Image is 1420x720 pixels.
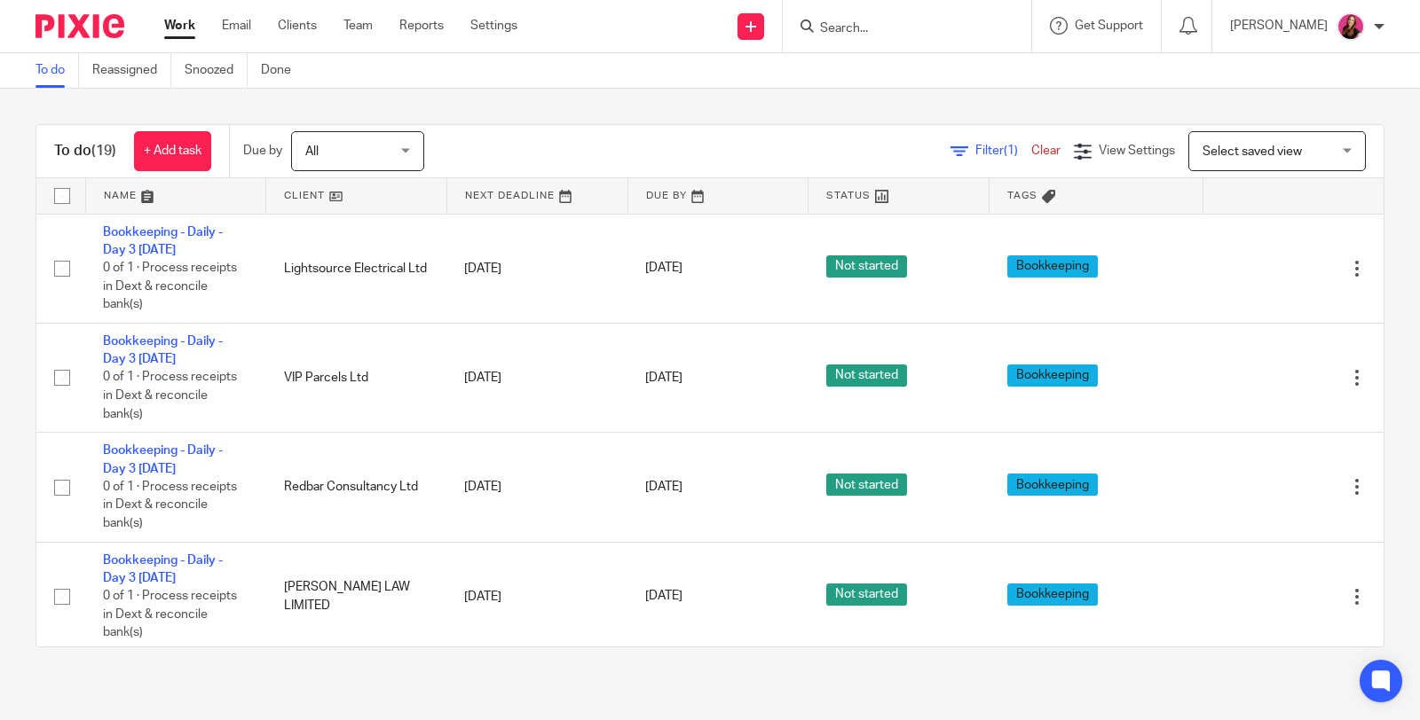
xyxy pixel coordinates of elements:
[446,323,627,432] td: [DATE]
[266,433,447,542] td: Redbar Consultancy Ltd
[54,142,116,160] h1: To do
[103,554,223,584] a: Bookkeeping - Daily - Day 3 [DATE]
[103,481,237,529] span: 0 of 1 · Process receipts in Dext & reconcile bank(s)
[103,372,237,420] span: 0 of 1 · Process receipts in Dext & reconcile bank(s)
[1031,145,1061,157] a: Clear
[103,335,223,365] a: Bookkeeping - Daily - Day 3 [DATE]
[826,364,907,387] span: Not started
[826,255,907,278] span: Not started
[1007,255,1098,278] span: Bookkeeping
[1075,20,1143,32] span: Get Support
[1004,145,1018,157] span: (1)
[1007,191,1037,200] span: Tags
[645,262,682,275] span: [DATE]
[35,14,124,38] img: Pixie
[1203,145,1302,158] span: Select saved view
[1007,364,1098,387] span: Bookkeeping
[1007,473,1098,496] span: Bookkeeping
[1007,583,1098,606] span: Bookkeeping
[266,542,447,651] td: [PERSON_NAME] LAW LIMITED
[92,53,171,88] a: Reassigned
[1337,12,1365,41] img: 21.png
[343,17,373,35] a: Team
[826,473,907,496] span: Not started
[446,542,627,651] td: [DATE]
[645,481,682,493] span: [DATE]
[103,226,223,256] a: Bookkeeping - Daily - Day 3 [DATE]
[1230,17,1328,35] p: [PERSON_NAME]
[645,591,682,603] span: [DATE]
[1099,145,1175,157] span: View Settings
[222,17,251,35] a: Email
[35,53,79,88] a: To do
[103,444,223,474] a: Bookkeeping - Daily - Day 3 [DATE]
[975,145,1031,157] span: Filter
[818,21,978,37] input: Search
[278,17,317,35] a: Clients
[91,144,116,158] span: (19)
[243,142,282,160] p: Due by
[134,131,211,171] a: + Add task
[103,262,237,310] span: 0 of 1 · Process receipts in Dext & reconcile bank(s)
[266,214,447,323] td: Lightsource Electrical Ltd
[446,214,627,323] td: [DATE]
[826,583,907,606] span: Not started
[399,17,444,35] a: Reports
[446,433,627,542] td: [DATE]
[185,53,248,88] a: Snoozed
[103,590,237,638] span: 0 of 1 · Process receipts in Dext & reconcile bank(s)
[645,372,682,384] span: [DATE]
[305,145,319,158] span: All
[261,53,304,88] a: Done
[470,17,517,35] a: Settings
[164,17,195,35] a: Work
[266,323,447,432] td: VIP Parcels Ltd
